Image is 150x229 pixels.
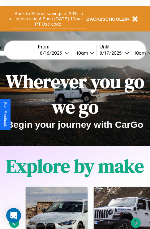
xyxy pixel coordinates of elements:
[100,50,125,56] div: 8 / 17 / 2025
[11,9,86,28] button: Back to School savings of 20% in select cities! Ends [DATE] 10am PT.Use code:
[3,102,7,127] div: Give Feedback
[86,16,127,22] b: BACK2SCHOOL20
[40,50,65,56] div: 8 / 16 / 2025
[6,153,144,179] h1: Explore by make
[38,44,96,50] label: From
[38,50,71,56] button: 8/16/2025
[71,50,96,56] button: 10am
[73,50,90,56] div: 10am
[131,50,148,56] div: 10am
[6,208,21,223] div: Open Intercom Messenger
